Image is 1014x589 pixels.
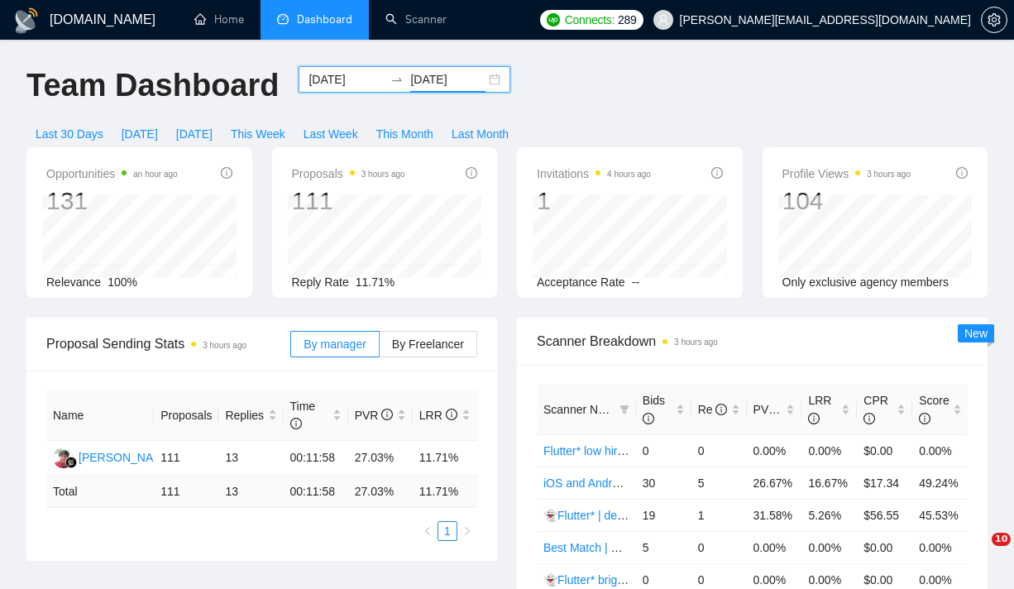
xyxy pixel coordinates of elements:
div: [PERSON_NAME] [79,448,174,467]
td: $0.00 [857,434,912,467]
span: Proposals [292,164,405,184]
span: Bids [643,394,665,425]
td: 31.58% [747,499,802,531]
span: This Month [376,125,433,143]
span: Last Week [304,125,358,143]
span: Reply Rate [292,275,349,289]
td: 49.24% [912,467,968,499]
span: By Freelancer [392,338,464,351]
span: Last Month [452,125,509,143]
button: Last Week [294,121,367,147]
td: $0.00 [857,531,912,563]
a: A[PERSON_NAME] [53,450,174,463]
span: This Week [231,125,285,143]
td: 0 [691,434,747,467]
span: Acceptance Rate [537,275,625,289]
span: filter [619,405,629,414]
span: By manager [304,338,366,351]
span: CPR [863,394,888,425]
td: 0.00% [801,531,857,563]
td: 26.67% [747,467,802,499]
span: Profile Views [782,164,911,184]
span: info-circle [446,409,457,420]
td: 30 [636,467,691,499]
span: swap-right [390,73,404,86]
span: info-circle [643,413,654,424]
time: 4 hours ago [607,170,651,179]
th: Name [46,390,154,441]
a: Best Match | Daria [543,541,639,554]
span: info-circle [808,413,820,424]
time: 3 hours ago [867,170,911,179]
span: to [390,73,404,86]
span: New [964,327,988,340]
span: setting [982,13,1007,26]
a: 👻Flutter* | default 2% reply before 09/06 [543,509,755,522]
span: Relevance [46,275,101,289]
span: [DATE] [122,125,158,143]
span: LRR [419,409,457,422]
time: 3 hours ago [203,341,246,350]
td: 0 [636,434,691,467]
a: setting [981,13,1007,26]
span: info-circle [221,167,232,179]
span: info-circle [956,167,968,179]
td: 00:11:58 [284,441,348,476]
div: 131 [46,185,178,217]
iframe: Intercom live chat [958,533,997,572]
time: 3 hours ago [674,338,718,347]
span: Only exclusive agency members [782,275,949,289]
img: A [53,448,74,468]
a: searchScanner [385,12,447,26]
td: 13 [218,441,283,476]
span: Proposal Sending Stats [46,333,290,354]
span: 10 [992,533,1011,546]
td: 111 [154,441,218,476]
img: gigradar-bm.png [65,457,77,468]
span: info-circle [711,167,723,179]
span: user [658,14,669,26]
button: Last 30 Days [26,121,112,147]
td: 0.00% [912,434,968,467]
a: homeHome [194,12,244,26]
td: 11.71 % [413,476,477,508]
div: 1 [537,185,651,217]
td: 5 [636,531,691,563]
td: 5 [691,467,747,499]
th: Replies [218,390,283,441]
span: info-circle [715,404,727,415]
td: 27.03% [348,441,413,476]
input: End date [410,70,485,89]
span: Scanner Name [543,403,620,416]
li: 1 [438,521,457,541]
span: Replies [225,406,264,424]
button: right [457,521,477,541]
h1: Team Dashboard [26,66,279,105]
a: Flutter* low hire rate [543,444,647,457]
span: dashboard [277,13,289,25]
td: Total [46,476,154,508]
span: Time [290,400,316,431]
span: 289 [618,11,636,29]
td: $17.34 [857,467,912,499]
td: 11.71% [413,441,477,476]
td: 0 [691,531,747,563]
td: 45.53% [912,499,968,531]
span: info-circle [381,409,393,420]
span: LRR [808,394,831,425]
td: 111 [154,476,218,508]
td: 0.00% [801,434,857,467]
span: info-circle [863,413,875,424]
button: [DATE] [167,121,222,147]
td: 00:11:58 [284,476,348,508]
span: info-circle [290,418,302,429]
span: info-circle [919,413,930,424]
div: 104 [782,185,911,217]
time: an hour ago [133,170,177,179]
td: $56.55 [857,499,912,531]
span: Opportunities [46,164,178,184]
a: 👻Flutter* bright start [543,573,653,587]
a: iOS and Android 25/08 [543,476,660,490]
li: Next Page [457,521,477,541]
span: info-circle [466,167,477,179]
